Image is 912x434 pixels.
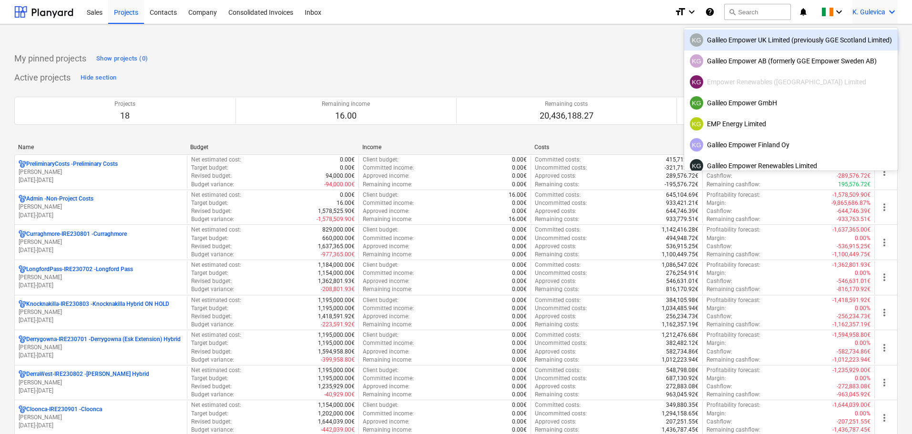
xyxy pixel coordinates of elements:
span: KG [692,100,701,107]
div: EMP Energy Limited [690,117,892,131]
div: Kristina Gulevica [690,117,703,131]
div: Kristina Gulevica [690,138,703,151]
span: KG [692,121,701,128]
iframe: Chat Widget [864,388,912,434]
span: KG [692,162,701,170]
div: Empower Renewables ([GEOGRAPHIC_DATA]) Limited [690,75,892,89]
div: Galileo Empower AB (formerly GGE Empower Sweden AB) [690,54,892,68]
div: Kristina Gulevica [690,159,703,172]
div: Kristina Gulevica [690,33,703,47]
span: KG [692,141,701,149]
span: KG [692,58,701,65]
div: Galileo Empower UK Limited (previously GGE Scotland Limited) [690,33,892,47]
span: KG [692,79,701,86]
div: Kristina Gulevica [690,54,703,68]
div: Kristina Gulevica [690,75,703,89]
span: KG [692,37,701,44]
div: Galileo Empower Finland Oy [690,138,892,151]
div: Galileo Empower Renewables Limited [690,159,892,172]
div: Kristina Gulevica [690,96,703,110]
div: Galileo Empower GmbH [690,96,892,110]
